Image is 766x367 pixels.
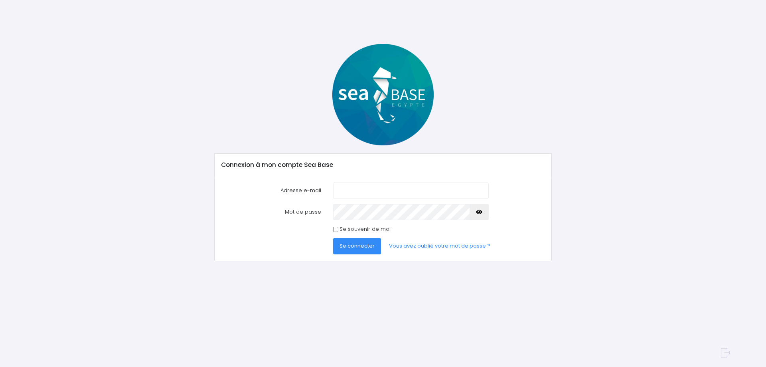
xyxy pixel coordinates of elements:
div: Connexion à mon compte Sea Base [215,154,551,176]
label: Mot de passe [215,204,327,220]
label: Adresse e-mail [215,183,327,198]
label: Se souvenir de moi [340,225,391,233]
a: Vous avez oublié votre mot de passe ? [383,238,497,254]
span: Se connecter [340,242,375,250]
button: Se connecter [333,238,381,254]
